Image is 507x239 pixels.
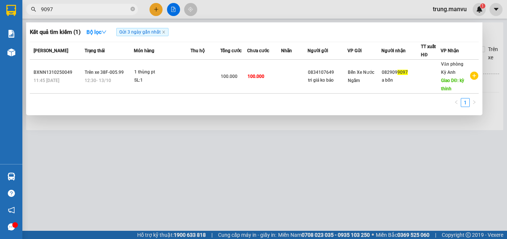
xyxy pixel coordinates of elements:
span: close-circle [130,7,135,11]
span: TT xuất HĐ [421,44,436,57]
span: [PERSON_NAME] [34,48,68,53]
span: Bến Xe Nước Ngầm [348,70,374,83]
span: 100.000 [221,74,237,79]
div: BXNN1310250049 [34,69,82,76]
span: 9097 [397,70,408,75]
span: notification [8,207,15,214]
span: Gửi 3 ngày gần nhất [116,28,169,36]
div: SL: 1 [134,76,190,85]
span: Giao DĐ: kỳ thinh [441,78,464,91]
img: solution-icon [7,30,15,38]
button: left [452,98,461,107]
span: Món hàng [134,48,154,53]
strong: Bộ lọc [86,29,107,35]
span: search [31,7,36,12]
span: Trạng thái [85,48,105,53]
span: Thu hộ [190,48,205,53]
span: Nhãn [281,48,292,53]
span: plus-circle [470,72,478,80]
div: 0834107649 [308,69,347,76]
span: Chưa cước [247,48,269,53]
span: VP Nhận [441,48,459,53]
button: right [470,98,479,107]
span: close-circle [130,6,135,13]
span: question-circle [8,190,15,197]
div: 082909 [382,69,421,76]
img: warehouse-icon [7,173,15,180]
span: down [101,29,107,35]
div: 1 thùng pt [134,68,190,76]
span: Tổng cước [220,48,242,53]
span: Trên xe 38F-005.99 [85,70,124,75]
span: close [162,30,166,34]
img: logo-vxr [6,5,16,16]
li: Next Page [470,98,479,107]
span: Văn phòng Kỳ Anh [441,62,463,75]
span: Người nhận [381,48,406,53]
div: a bốn [382,76,421,84]
input: Tìm tên, số ĐT hoặc mã đơn [41,5,129,13]
span: right [472,100,476,104]
span: message [8,223,15,230]
span: 100.000 [248,74,264,79]
button: Bộ lọcdown [81,26,113,38]
a: 1 [461,98,469,107]
li: Previous Page [452,98,461,107]
span: Người gửi [308,48,328,53]
img: warehouse-icon [7,48,15,56]
div: tri giá ko báo [308,76,347,84]
span: 12:30 - 13/10 [85,78,111,83]
span: VP Gửi [347,48,362,53]
span: left [454,100,459,104]
h3: Kết quả tìm kiếm ( 1 ) [30,28,81,36]
span: 11:45 [DATE] [34,78,59,83]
